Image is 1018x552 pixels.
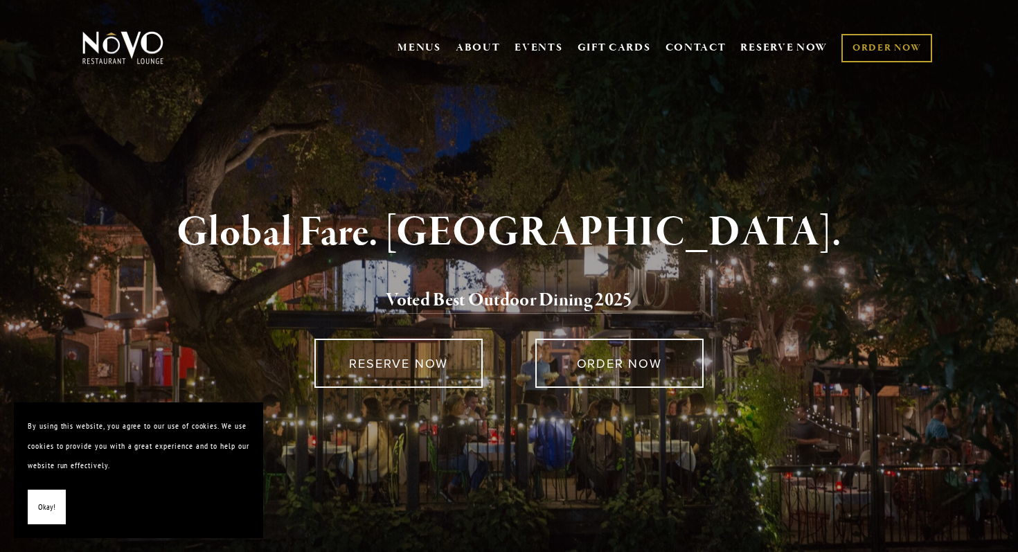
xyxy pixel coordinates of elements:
h2: 5 [105,286,913,315]
section: Cookie banner [14,402,263,538]
a: ORDER NOW [841,34,932,62]
span: Okay! [38,497,55,517]
p: By using this website, you agree to our use of cookies. We use cookies to provide you with a grea... [28,416,249,476]
img: Novo Restaurant &amp; Lounge [80,30,166,65]
strong: Global Fare. [GEOGRAPHIC_DATA]. [177,206,841,259]
a: MENUS [398,41,441,55]
a: RESERVE NOW [740,35,828,61]
a: EVENTS [515,41,562,55]
a: Voted Best Outdoor Dining 202 [386,288,623,314]
a: RESERVE NOW [314,339,483,388]
a: CONTACT [666,35,726,61]
button: Okay! [28,490,66,525]
a: ORDER NOW [535,339,704,388]
a: ABOUT [456,41,501,55]
a: GIFT CARDS [578,35,651,61]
